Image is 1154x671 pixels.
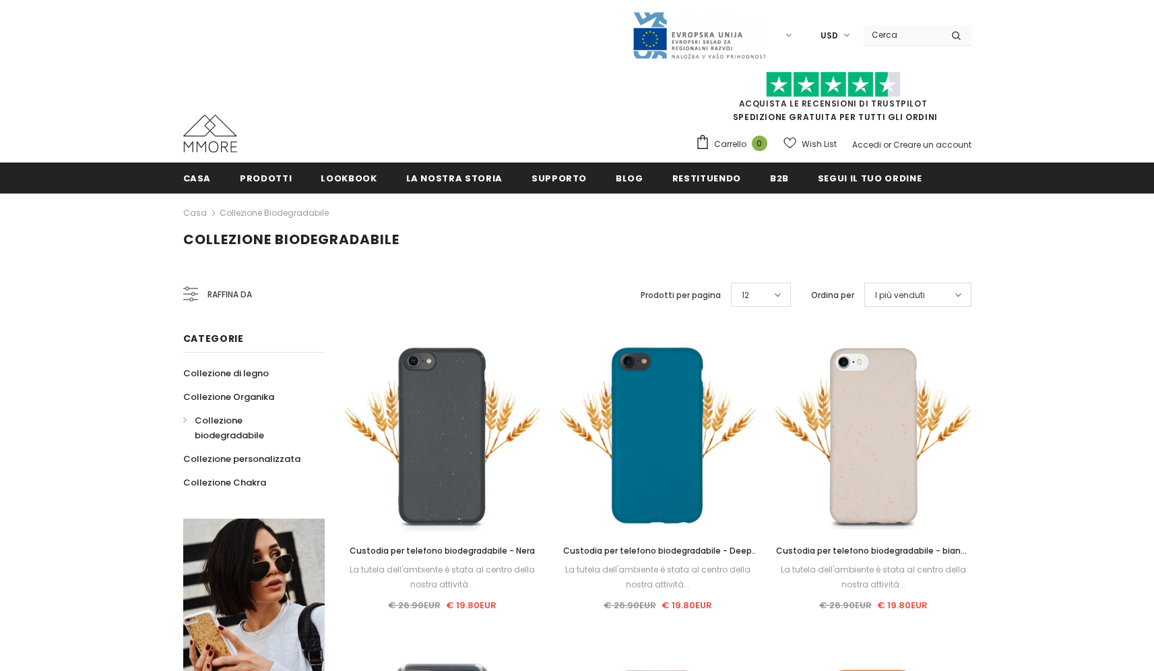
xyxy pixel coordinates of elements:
a: Accedi [852,139,881,150]
span: La nostra storia [406,172,503,185]
span: Blog [616,172,643,185]
span: Custodia per telefono biodegradabile - Nera [350,545,535,556]
a: Blog [616,163,643,193]
span: Carrello [714,138,746,151]
a: Collezione Organika [183,385,274,409]
span: € 19.80EUR [446,599,496,612]
span: Casa [183,172,212,185]
a: Lookbook [321,163,377,193]
span: Custodia per telefono biodegradabile - Deep Sea Blue [563,545,758,571]
div: La tutela dell'ambiente è stata al centro della nostra attività... [345,562,540,592]
a: Casa [183,163,212,193]
a: Prodotti [240,163,292,193]
a: Creare un account [893,139,971,150]
span: Collezione di legno [183,367,269,380]
span: Collezione personalizzata [183,453,300,465]
span: € 26.90EUR [388,599,441,612]
span: Wish List [802,138,837,151]
a: Collezione Chakra [183,471,266,494]
img: Fidati di Pilot Stars [766,71,901,98]
a: B2B [770,163,789,193]
span: € 19.80EUR [877,599,928,612]
span: 0 [752,136,767,151]
label: Prodotti per pagina [641,289,721,302]
span: SPEDIZIONE GRATUITA PER TUTTI GLI ORDINI [695,78,971,123]
a: Segui il tuo ordine [818,163,922,193]
input: Search Site [864,25,941,45]
span: € 19.80EUR [662,599,712,612]
span: or [883,139,891,150]
a: Collezione biodegradabile [183,409,310,447]
span: I più venduti [875,289,925,302]
span: Collezione biodegradabile [195,414,264,442]
span: supporto [532,172,587,185]
a: Custodia per telefono biodegradabile - Nera [345,544,540,558]
a: Collezione biodegradabile [220,207,329,218]
span: Categorie [183,332,244,345]
a: Casa [183,205,207,221]
div: La tutela dell'ambiente è stata al centro della nostra attività... [560,562,755,592]
span: Collezione Chakra [183,476,266,489]
span: Collezione biodegradabile [183,230,399,249]
a: Custodia per telefono biodegradabile - Deep Sea Blue [560,544,755,558]
span: € 26.90EUR [604,599,656,612]
a: Wish List [783,132,837,156]
span: Segui il tuo ordine [818,172,922,185]
span: B2B [770,172,789,185]
a: La nostra storia [406,163,503,193]
a: Acquista le recensioni di TrustPilot [739,98,928,109]
span: Restituendo [672,172,741,185]
span: Prodotti [240,172,292,185]
a: Javni Razpis [632,29,767,40]
span: Collezione Organika [183,390,274,403]
div: La tutela dell'ambiente è stata al centro della nostra attività... [775,562,971,592]
span: Raffina da [207,287,252,302]
img: Javni Razpis [632,11,767,60]
a: Carrello 0 [695,134,774,154]
a: Restituendo [672,163,741,193]
img: Casi MMORE [183,115,237,152]
span: 12 [742,289,749,302]
a: Collezione personalizzata [183,447,300,471]
label: Ordina per [811,289,854,302]
a: Collezione di legno [183,361,269,385]
a: supporto [532,163,587,193]
span: Custodia per telefono biodegradabile - bianco naturale [776,545,971,571]
span: € 26.90EUR [819,599,872,612]
span: Lookbook [321,172,377,185]
a: Custodia per telefono biodegradabile - bianco naturale [775,544,971,558]
span: USD [821,29,838,42]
